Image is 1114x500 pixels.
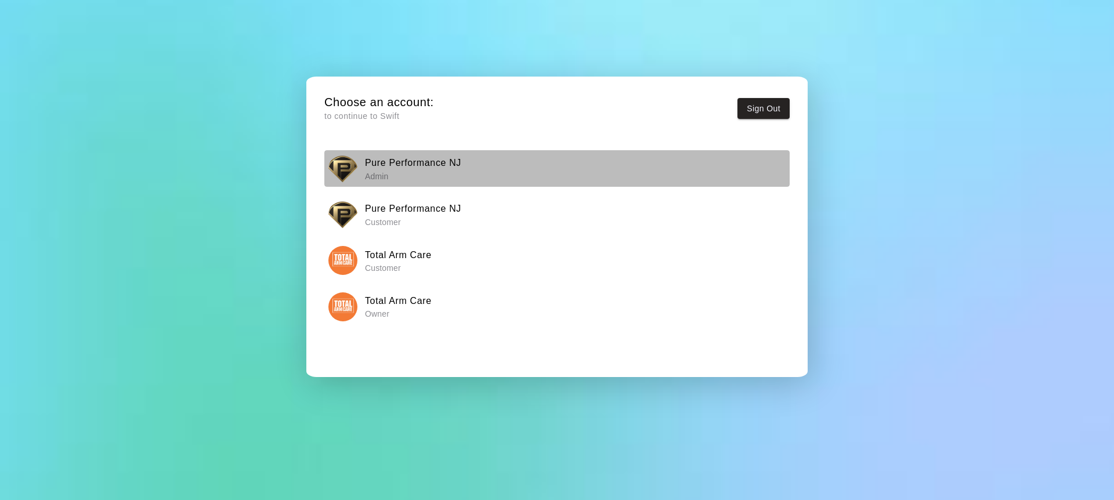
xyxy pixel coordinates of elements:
[328,200,357,229] img: Pure Performance NJ
[365,201,461,216] h6: Pure Performance NJ
[324,196,790,233] button: Pure Performance NJPure Performance NJ Customer
[737,98,790,119] button: Sign Out
[324,150,790,187] button: Pure Performance NJPure Performance NJ Admin
[365,262,432,274] p: Customer
[324,110,434,122] p: to continue to Swift
[365,216,461,228] p: Customer
[324,95,434,110] h5: Choose an account:
[365,294,432,309] h6: Total Arm Care
[365,171,461,182] p: Admin
[365,155,461,171] h6: Pure Performance NJ
[328,154,357,183] img: Pure Performance NJ
[328,292,357,321] img: Total Arm Care
[328,246,357,275] img: Total Arm Care
[324,242,790,279] button: Total Arm CareTotal Arm Care Customer
[324,288,790,325] button: Total Arm CareTotal Arm Care Owner
[365,308,432,320] p: Owner
[365,248,432,263] h6: Total Arm Care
